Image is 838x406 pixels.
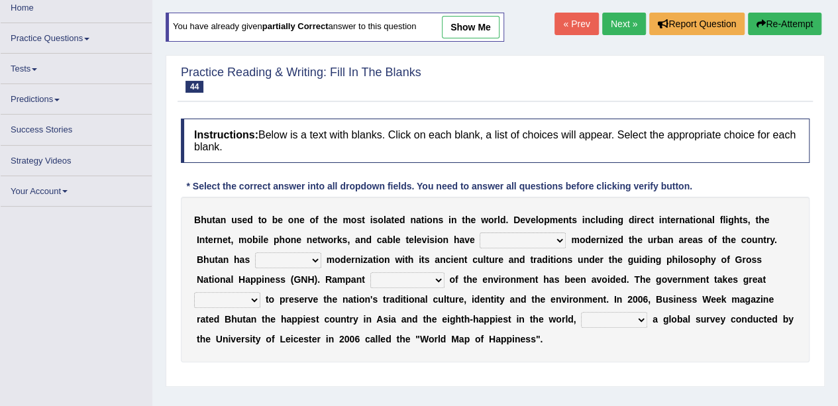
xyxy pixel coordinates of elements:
[653,234,656,245] b: r
[355,234,360,245] b: a
[759,215,764,225] b: h
[550,215,558,225] b: m
[647,234,653,245] b: u
[342,215,350,225] b: m
[279,234,285,245] b: h
[362,215,365,225] b: t
[346,254,351,265] b: e
[429,234,435,245] b: s
[459,234,464,245] b: a
[356,215,362,225] b: s
[384,215,386,225] b: l
[386,215,392,225] b: a
[723,215,725,225] b: l
[240,254,245,265] b: a
[713,234,717,245] b: f
[333,215,338,225] b: e
[655,254,661,265] b: g
[558,215,563,225] b: e
[509,254,514,265] b: a
[641,254,647,265] b: d
[639,254,642,265] b: i
[631,234,637,245] b: h
[537,254,542,265] b: a
[340,254,346,265] b: d
[696,215,702,225] b: o
[384,254,390,265] b: n
[637,215,640,225] b: r
[513,254,519,265] b: n
[735,254,742,265] b: G
[317,234,321,245] b: t
[217,234,223,245] b: n
[711,254,716,265] b: y
[321,234,328,245] b: w
[589,254,595,265] b: d
[571,234,579,245] b: m
[376,254,378,265] b: i
[427,234,429,245] b: i
[391,215,394,225] b: t
[209,254,215,265] b: u
[554,13,598,35] a: « Prev
[252,234,258,245] b: b
[373,254,376,265] b: t
[405,254,408,265] b: t
[260,234,263,245] b: l
[548,254,550,265] b: i
[293,215,299,225] b: n
[335,254,340,265] b: o
[627,254,633,265] b: g
[721,254,727,265] b: o
[1,146,152,172] a: Strategy Videos
[223,254,229,265] b: n
[327,215,333,225] b: h
[453,254,458,265] b: e
[262,22,329,32] b: partially correct
[672,254,678,265] b: h
[651,215,654,225] b: t
[605,234,608,245] b: i
[393,234,395,245] b: l
[650,254,656,265] b: n
[693,215,696,225] b: i
[678,234,684,245] b: a
[465,215,471,225] b: h
[258,215,262,225] b: t
[538,215,544,225] b: o
[742,254,745,265] b: r
[299,215,305,225] b: e
[209,274,212,285] b: t
[194,215,201,225] b: B
[633,254,639,265] b: u
[464,234,470,245] b: v
[692,234,698,245] b: a
[312,234,317,245] b: e
[309,215,315,225] b: o
[567,254,572,265] b: s
[609,215,612,225] b: i
[661,215,667,225] b: n
[215,215,221,225] b: a
[395,254,402,265] b: w
[1,23,152,49] a: Practice Questions
[708,234,714,245] b: o
[679,215,685,225] b: n
[408,254,414,265] b: h
[185,81,203,93] span: 44
[603,215,609,225] b: d
[272,215,278,225] b: b
[194,129,258,140] b: Instructions:
[701,215,707,225] b: n
[495,254,498,265] b: r
[228,234,231,245] b: t
[629,234,632,245] b: t
[494,215,497,225] b: r
[405,234,409,245] b: t
[370,215,373,225] b: i
[562,254,568,265] b: n
[263,234,268,245] b: e
[659,215,662,225] b: i
[372,215,378,225] b: s
[700,254,706,265] b: p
